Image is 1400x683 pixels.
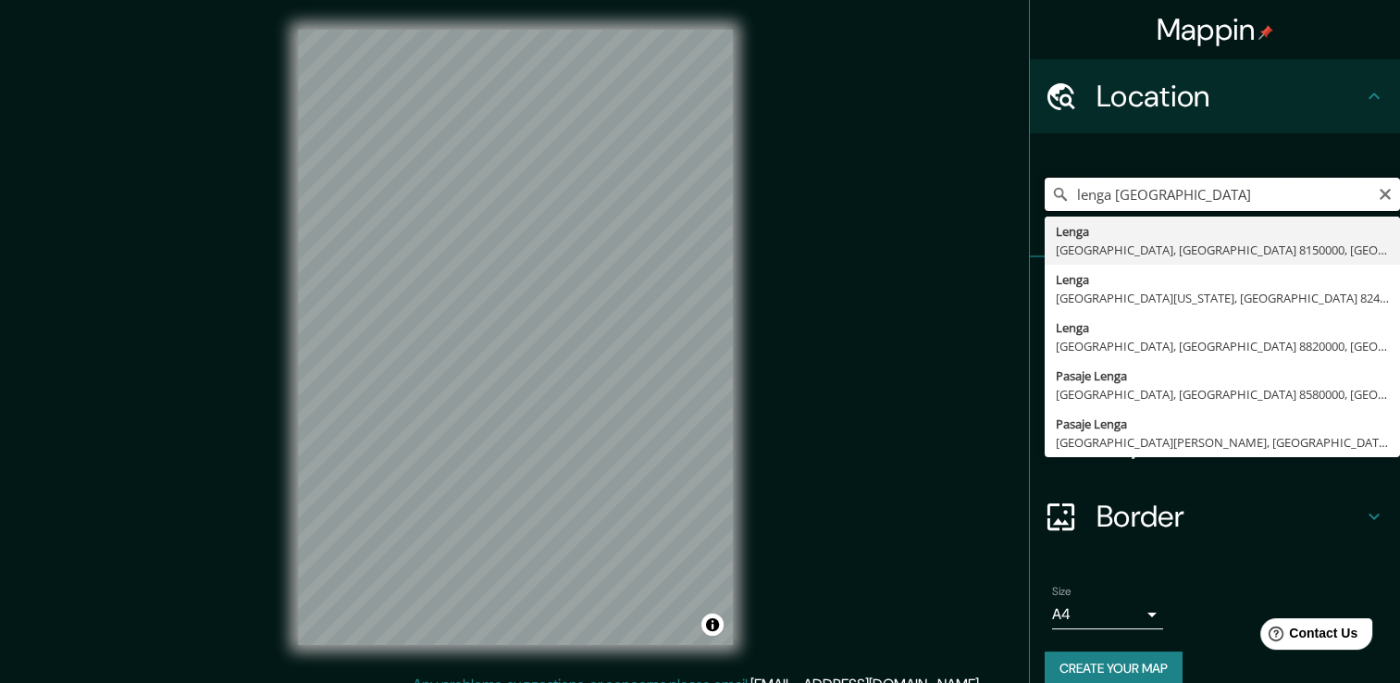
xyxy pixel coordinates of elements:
[1030,331,1400,405] div: Style
[1056,433,1389,452] div: [GEOGRAPHIC_DATA][PERSON_NAME], [GEOGRAPHIC_DATA] 8050000, [GEOGRAPHIC_DATA]
[1235,611,1380,663] iframe: Help widget launcher
[1030,405,1400,479] div: Layout
[1030,257,1400,331] div: Pins
[701,614,724,636] button: Toggle attribution
[1096,498,1363,535] h4: Border
[1378,184,1393,202] button: Clear
[1030,479,1400,553] div: Border
[1056,337,1389,355] div: [GEOGRAPHIC_DATA], [GEOGRAPHIC_DATA] 8820000, [GEOGRAPHIC_DATA]
[1096,78,1363,115] h4: Location
[1052,584,1072,600] label: Size
[1056,415,1389,433] div: Pasaje Lenga
[1157,11,1274,48] h4: Mappin
[298,30,733,645] canvas: Map
[1258,25,1273,40] img: pin-icon.png
[1056,366,1389,385] div: Pasaje Lenga
[1030,59,1400,133] div: Location
[1056,222,1389,241] div: Lenga
[1056,318,1389,337] div: Lenga
[1045,178,1400,211] input: Pick your city or area
[1052,600,1163,629] div: A4
[1056,241,1389,259] div: [GEOGRAPHIC_DATA], [GEOGRAPHIC_DATA] 8150000, [GEOGRAPHIC_DATA]
[1056,385,1389,404] div: [GEOGRAPHIC_DATA], [GEOGRAPHIC_DATA] 8580000, [GEOGRAPHIC_DATA]
[1056,270,1389,289] div: Lenga
[1056,289,1389,307] div: [GEOGRAPHIC_DATA][US_STATE], [GEOGRAPHIC_DATA] 8240000, [GEOGRAPHIC_DATA]
[1096,424,1363,461] h4: Layout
